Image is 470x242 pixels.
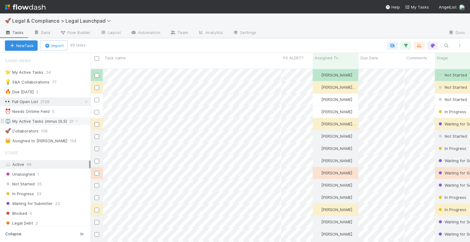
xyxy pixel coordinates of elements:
[5,210,27,217] span: Blocked
[437,109,466,114] span: In Progress
[321,73,352,77] span: [PERSON_NAME]
[5,137,67,145] div: Assigned to [PERSON_NAME]
[437,207,466,212] span: In Progress
[52,108,61,115] span: 0
[5,29,24,35] span: Tasks
[385,4,400,10] div: Help
[315,158,320,163] img: avatar_0b1dbcb8-f701-47e0-85bc-d79ccc0efe6c.png
[5,69,43,76] div: My Active Tasks
[437,55,448,61] span: Stage
[5,127,39,135] div: Collaborators
[315,84,356,90] div: [PERSON_NAME] Bridge
[5,108,50,115] div: Needs Ontime Field
[95,171,99,176] input: Toggle Row Selected
[315,219,320,224] img: avatar_b5be9b1b-4537-4870-b8e7-50cc2287641b.png
[5,180,35,188] span: Not Started
[5,2,46,12] img: logo-inverted-e16ddd16eac7371096b0.svg
[437,145,466,151] div: In Progress
[321,232,352,236] span: [PERSON_NAME]
[315,207,320,212] img: avatar_b5be9b1b-4537-4870-b8e7-50cc2287641b.png
[321,207,352,212] span: [PERSON_NAME]
[36,88,45,96] span: 2
[228,28,261,38] a: Settings
[437,146,466,151] span: In Progress
[126,28,165,38] a: Automation
[60,29,91,35] span: Flow Builder
[315,145,352,151] div: [PERSON_NAME]
[437,97,467,102] span: Not Started
[443,28,470,38] a: Docs
[315,133,352,139] div: [PERSON_NAME]
[315,170,352,176] div: [PERSON_NAME]
[315,96,352,102] div: [PERSON_NAME]
[46,69,57,76] span: 24
[321,195,352,200] span: [PERSON_NAME]
[193,28,228,38] a: Analytics
[5,69,11,75] span: ⭐
[437,85,467,90] span: Not Started
[315,121,356,127] div: [PERSON_NAME] Bridge
[5,118,11,124] span: ⚖️
[5,79,11,84] span: 💡
[459,4,465,10] img: avatar_ba76ddef-3fd0-4be4-9bc3-126ad567fcd5.png
[95,147,99,151] input: Toggle Row Selected
[315,85,320,90] img: avatar_4038989c-07b2-403a-8eae-aaaab2974011.png
[40,98,56,106] span: 2126
[5,99,11,104] span: 👀
[5,78,50,86] div: S&A Collaborations
[5,98,38,106] div: Full Open List
[95,28,126,38] a: Layout
[30,210,32,217] span: 0
[95,85,99,90] input: Toggle Row Selected
[95,195,99,200] input: Toggle Row Selected
[55,28,95,38] a: Flow Builder
[315,207,352,213] div: [PERSON_NAME]
[5,200,53,207] span: Waiting for Submitter
[315,219,352,225] div: [PERSON_NAME]
[315,97,320,102] img: avatar_b5be9b1b-4537-4870-b8e7-50cc2287641b.png
[95,159,99,163] input: Toggle Row Selected
[321,219,352,224] span: [PERSON_NAME]
[95,73,99,78] input: Toggle Row Selected
[95,134,99,139] input: Toggle Row Selected
[95,232,99,237] input: Toggle Row Selected
[315,121,320,126] img: avatar_4038989c-07b2-403a-8eae-aaaab2974011.png
[95,98,99,102] input: Toggle Row Selected
[5,88,34,96] div: Due [DATE]
[27,162,32,167] span: 99
[5,128,11,133] span: 🚀
[437,84,467,90] div: Not Started
[52,78,62,86] span: 77
[5,231,21,237] span: Collapse
[315,183,320,188] img: avatar_b5be9b1b-4537-4870-b8e7-50cc2287641b.png
[95,122,99,127] input: Toggle Row Selected
[321,97,352,102] span: [PERSON_NAME]
[321,121,366,126] span: [PERSON_NAME] Bridge
[360,55,378,61] span: Due Date
[5,219,33,227] span: Legal Debt
[5,117,67,125] div: My Active Tasks (minus DLS)
[5,109,11,114] span: ⏰
[321,109,352,114] span: [PERSON_NAME]
[321,170,352,175] span: [PERSON_NAME]
[5,190,34,198] span: In Progress
[315,109,320,114] img: avatar_b5be9b1b-4537-4870-b8e7-50cc2287641b.png
[315,72,352,78] div: [PERSON_NAME]
[5,147,18,159] span: Stage
[5,170,35,178] span: Unassigned
[283,55,304,61] span: P0 ALERT?
[315,232,320,236] img: avatar_b5be9b1b-4537-4870-b8e7-50cc2287641b.png
[437,73,467,77] span: Not Started
[315,194,352,200] div: [PERSON_NAME]
[321,146,352,151] span: [PERSON_NAME]
[437,195,466,200] span: In Progress
[321,158,352,163] span: [PERSON_NAME]
[315,170,320,175] img: avatar_b5be9b1b-4537-4870-b8e7-50cc2287641b.png
[70,43,86,48] small: 99 tasks
[315,182,352,188] div: [PERSON_NAME]
[315,134,320,139] img: avatar_9b18377c-2ab8-4698-9af2-31fe0779603e.png
[29,28,55,38] a: Data
[315,146,320,151] img: avatar_b5be9b1b-4537-4870-b8e7-50cc2287641b.png
[95,208,99,212] input: Toggle Row Selected
[36,190,41,198] span: 33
